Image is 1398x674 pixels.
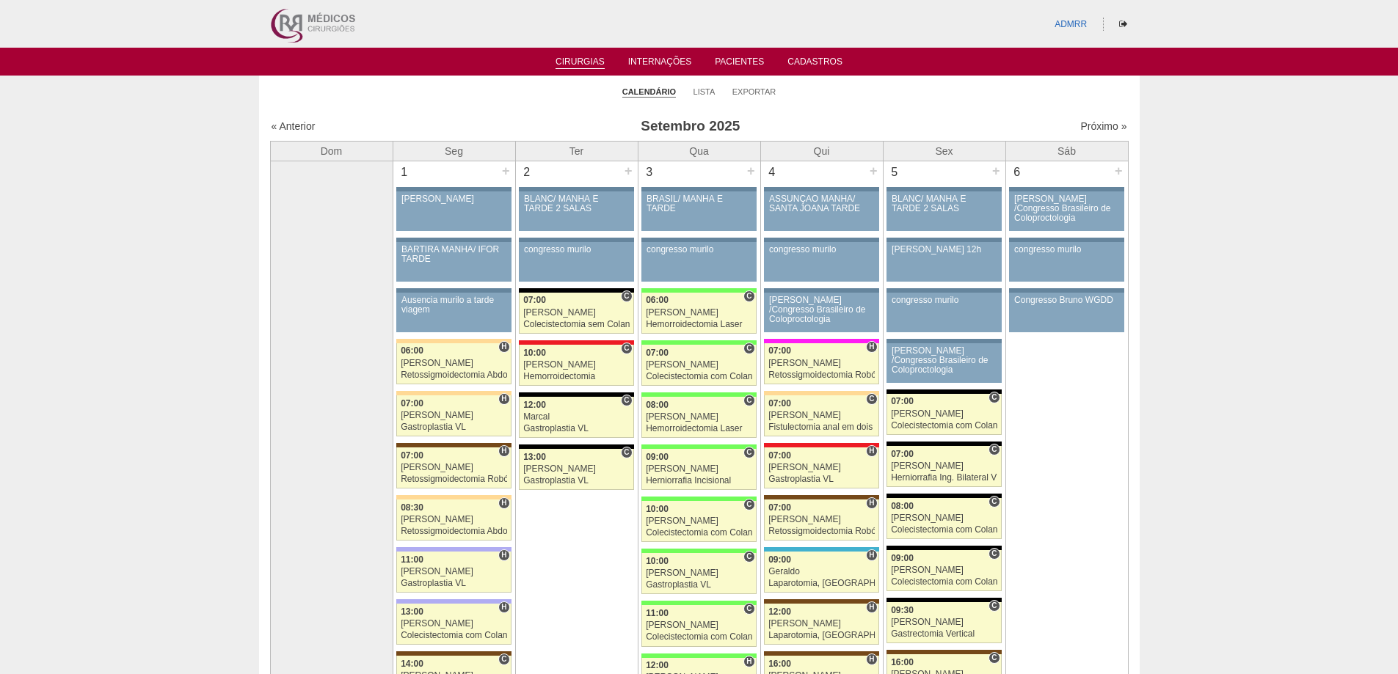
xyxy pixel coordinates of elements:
span: 16:00 [891,657,914,667]
a: Cadastros [787,56,842,71]
div: [PERSON_NAME] [401,359,507,368]
div: [PERSON_NAME] /Congresso Brasileiro de Coloproctologia [1014,194,1119,224]
span: 11:00 [646,608,669,618]
a: [PERSON_NAME] /Congresso Brasileiro de Coloproctologia [887,343,1001,383]
span: 06:00 [646,295,669,305]
div: Key: Blanc [519,288,633,293]
a: Próximo » [1080,120,1126,132]
div: [PERSON_NAME] /Congresso Brasileiro de Coloproctologia [769,296,874,325]
div: [PERSON_NAME] [891,565,997,575]
span: Consultório [498,653,509,665]
a: C 07:00 [PERSON_NAME] Fistulectomia anal em dois tempos [764,395,878,436]
div: congresso murilo [647,245,751,254]
a: H 09:00 Geraldo Laparotomia, [GEOGRAPHIC_DATA], Drenagem, Bridas VL [764,552,878,593]
span: Hospital [866,549,877,561]
span: 10:00 [523,348,546,358]
span: 07:00 [768,345,791,356]
div: Colecistectomia sem Colangiografia VL [523,320,630,329]
span: 09:00 [646,452,669,462]
div: Gastroplastia VL [401,579,507,588]
a: Calendário [622,87,676,98]
span: Hospital [866,341,877,353]
span: 16:00 [768,659,791,669]
a: [PERSON_NAME] /Congresso Brasileiro de Coloproctologia [1009,191,1124,231]
span: Hospital [498,601,509,613]
span: Hospital [743,656,754,667]
a: ADMRR [1055,19,1087,29]
a: C 10:00 [PERSON_NAME] Gastroplastia VL [641,553,756,594]
div: [PERSON_NAME] [646,308,752,318]
div: Key: Brasil [641,653,756,658]
span: 07:00 [768,398,791,409]
div: 5 [884,161,906,183]
a: Ausencia murilo a tarde viagem [396,293,511,332]
span: 10:00 [646,504,669,514]
div: + [1113,161,1125,180]
div: Key: Assunção [764,443,878,447]
div: BLANC/ MANHÃ E TARDE 2 SALAS [892,194,997,213]
a: Exportar [732,87,776,97]
span: 07:00 [523,295,546,305]
div: Herniorrafia Ing. Bilateral VL [891,473,997,483]
div: [PERSON_NAME] [401,619,507,629]
div: congresso murilo [892,296,997,305]
div: Key: Assunção [519,340,633,345]
div: Key: Brasil [641,444,756,449]
div: Key: Aviso [764,288,878,293]
h3: Setembro 2025 [476,116,904,137]
div: Key: Aviso [887,288,1001,293]
span: Hospital [498,497,509,509]
th: Seg [393,141,515,161]
a: H 08:30 [PERSON_NAME] Retossigmoidectomia Abdominal VL [396,499,511,541]
div: Key: Blanc [887,546,1001,550]
div: Key: Blanc [887,389,1001,394]
span: Hospital [866,497,877,509]
a: H 07:00 [PERSON_NAME] Retossigmoidectomia Robótica [396,447,511,488]
div: Key: Aviso [887,187,1001,191]
div: Retossigmoidectomia Robótica [768,370,875,380]
div: 3 [638,161,661,183]
a: C 09:30 [PERSON_NAME] Gastrectomia Vertical [887,602,1001,643]
div: Key: Neomater [764,547,878,552]
span: Consultório [866,393,877,405]
span: 11:00 [401,554,423,565]
div: Gastroplastia VL [523,424,630,433]
div: + [622,161,635,180]
span: 08:30 [401,502,423,513]
a: C 12:00 Marcal Gastroplastia VL [519,397,633,438]
div: Retossigmoidectomia Abdominal VL [401,527,507,536]
span: 07:00 [401,398,423,409]
div: Retossigmoidectomia Robótica [768,527,875,536]
div: [PERSON_NAME] [401,194,506,204]
span: Hospital [498,445,509,457]
div: Key: Santa Joana [396,443,511,447]
span: 08:00 [646,400,669,410]
div: Key: Blanc [887,442,1001,446]
div: Fistulectomia anal em dois tempos [768,422,875,432]
div: Retossigmoidectomia Robótica [401,475,507,484]
div: Key: Pro Matre [764,339,878,343]
div: [PERSON_NAME] 12h [892,245,997,254]
div: Key: Santa Joana [764,599,878,604]
a: H 07:00 [PERSON_NAME] Gastroplastia VL [764,447,878,488]
a: BLANC/ MANHÃ E TARDE 2 SALAS [887,191,1001,231]
span: 10:00 [646,556,669,566]
a: congresso murilo [764,242,878,282]
div: Key: Brasil [641,497,756,501]
div: [PERSON_NAME] [646,464,752,474]
div: Key: Brasil [641,340,756,345]
span: Hospital [498,341,509,353]
span: 09:00 [891,553,914,563]
div: [PERSON_NAME] [523,464,630,474]
div: Colecistectomia com Colangiografia VL [401,631,507,640]
a: H 11:00 [PERSON_NAME] Gastroplastia VL [396,552,511,593]
span: Hospital [498,549,509,561]
a: C 07:00 [PERSON_NAME] Colecistectomia com Colangiografia VL [887,394,1001,435]
a: congresso murilo [641,242,756,282]
div: ASSUNÇÃO MANHÃ/ SANTA JOANA TARDE [769,194,874,213]
div: Retossigmoidectomia Abdominal VL [401,370,507,380]
a: H 12:00 [PERSON_NAME] Laparotomia, [GEOGRAPHIC_DATA], Drenagem, Bridas [764,604,878,645]
div: + [745,161,757,180]
span: Consultório [621,447,632,458]
div: BLANC/ MANHÃ E TARDE 2 SALAS [524,194,629,213]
